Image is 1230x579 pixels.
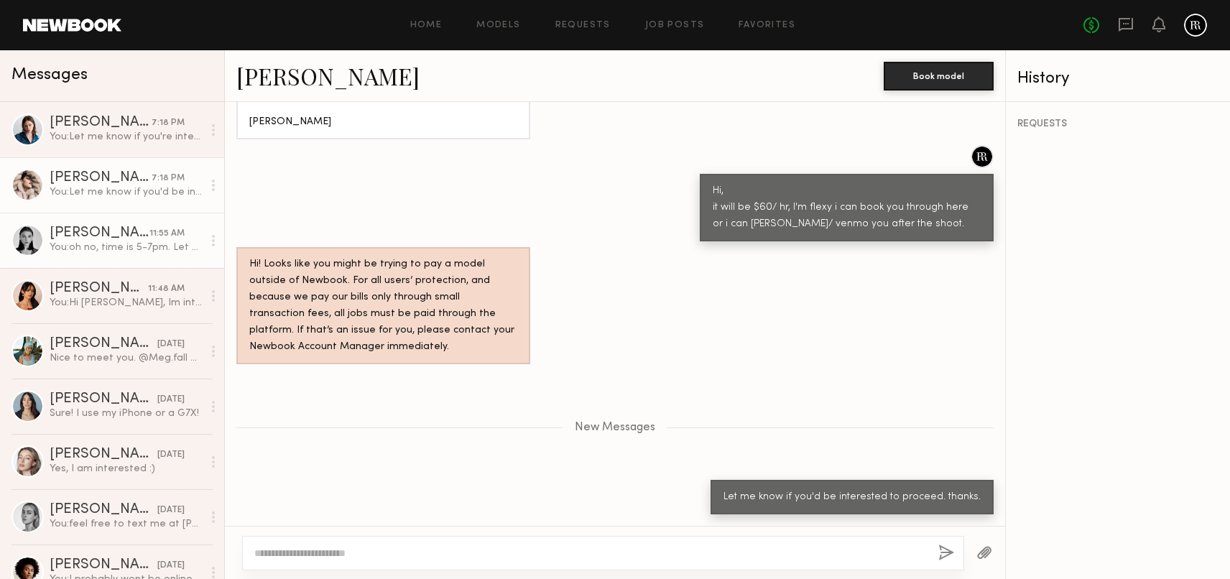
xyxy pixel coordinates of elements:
[149,227,185,241] div: 11:55 AM
[1017,119,1219,129] div: REQUESTS
[236,60,420,91] a: [PERSON_NAME]
[884,62,994,91] button: Book model
[157,393,185,407] div: [DATE]
[50,517,203,531] div: You: feel free to text me at [PERSON_NAME]: [PHONE_NUMBER] Thank you.
[50,171,152,185] div: [PERSON_NAME]
[152,116,185,130] div: 7:18 PM
[50,241,203,254] div: You: oh no, time is 5-7pm. Let me know just incase anything changes on your schedule.
[157,448,185,462] div: [DATE]
[723,489,981,506] div: Let me know if you'd be interested to proceed. thanks.
[157,504,185,517] div: [DATE]
[50,558,157,573] div: [PERSON_NAME]
[157,338,185,351] div: [DATE]
[11,67,88,83] span: Messages
[50,392,157,407] div: [PERSON_NAME]
[50,337,157,351] div: [PERSON_NAME]
[50,282,148,296] div: [PERSON_NAME]
[157,559,185,573] div: [DATE]
[50,448,157,462] div: [PERSON_NAME]
[645,21,705,30] a: Job Posts
[50,130,203,144] div: You: Let me know if you're interested to proceed. thanks.
[50,351,203,365] div: Nice to meet you. @Meg.fall on ig. Thanks for reaching out!
[50,296,203,310] div: You: Hi [PERSON_NAME], Im interested to book you for a jewelry ecom shoot [DATE] for 2 hours (aft...
[50,503,157,517] div: [PERSON_NAME] O.
[410,21,443,30] a: Home
[50,185,203,199] div: You: Let me know if you'd be interested to proceed. thanks.
[884,69,994,81] a: Book model
[1017,70,1219,87] div: History
[152,172,185,185] div: 7:18 PM
[50,462,203,476] div: Yes, I am interested :)
[739,21,795,30] a: Favorites
[713,183,981,233] div: Hi, it will be $60/ hr, I'm flexy i can book you through here or i can [PERSON_NAME]/ venmo you a...
[555,21,611,30] a: Requests
[249,256,517,356] div: Hi! Looks like you might be trying to pay a model outside of Newbook. For all users’ protection, ...
[476,21,520,30] a: Models
[50,226,149,241] div: [PERSON_NAME]
[148,282,185,296] div: 11:48 AM
[50,407,203,420] div: Sure! I use my iPhone or a G7X!
[50,116,152,130] div: [PERSON_NAME]
[575,422,655,434] span: New Messages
